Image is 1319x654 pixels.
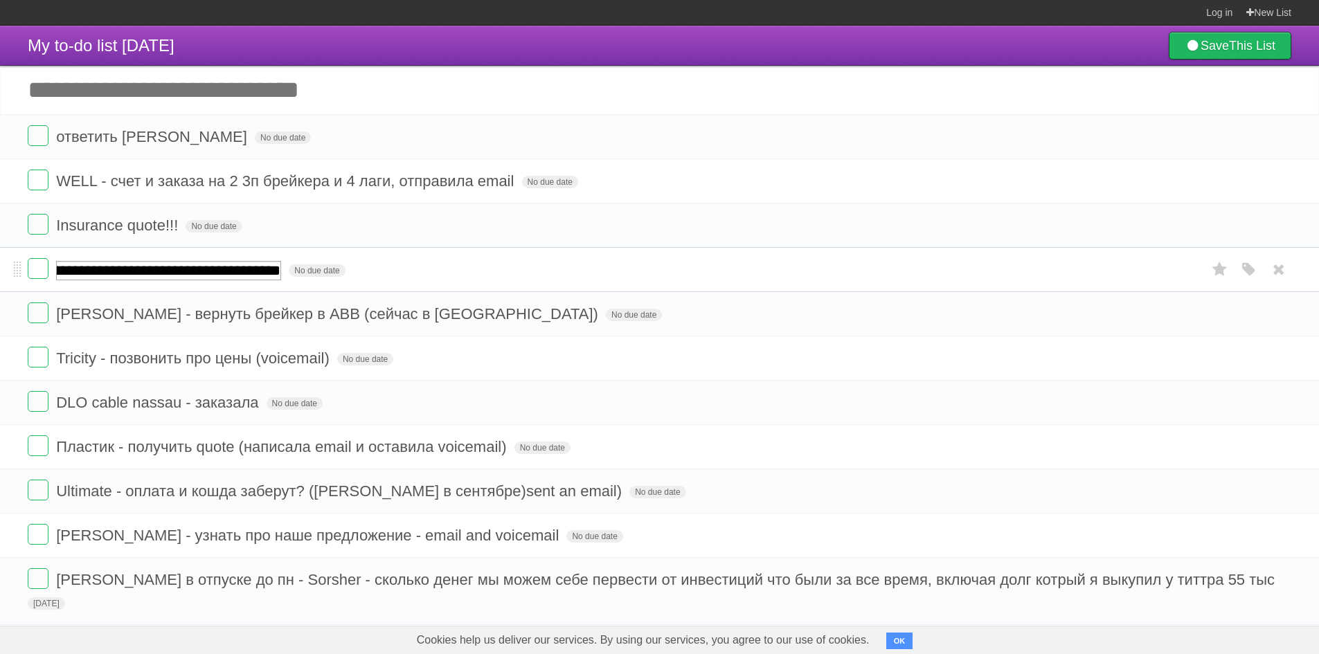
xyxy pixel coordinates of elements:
[566,530,622,543] span: No due date
[28,480,48,500] label: Done
[629,486,685,498] span: No due date
[255,131,311,144] span: No due date
[28,524,48,545] label: Done
[28,258,48,279] label: Done
[28,125,48,146] label: Done
[186,220,242,233] span: No due date
[56,128,251,145] span: ответить [PERSON_NAME]
[289,264,345,277] span: No due date
[337,353,393,365] span: No due date
[28,36,174,55] span: My to-do list [DATE]
[56,482,625,500] span: Ultimate - оплата и кошда заберут? ([PERSON_NAME] в сентябре)sent an email)
[28,391,48,412] label: Done
[56,305,602,323] span: [PERSON_NAME] - вернуть брейкер в ABB (сейчас в [GEOGRAPHIC_DATA])
[28,214,48,235] label: Done
[56,349,333,367] span: Tricity - позвонить про цены (voicemail)
[28,435,48,456] label: Done
[56,172,517,190] span: WELL - счет и заказа на 2 3п брейкера и 4 лаги, отправила email
[606,309,662,321] span: No due date
[56,217,181,234] span: Insurance quote!!!
[403,626,883,654] span: Cookies help us deliver our services. By using our services, you agree to our use of cookies.
[56,438,510,455] span: Пластик - получить quote (написала email и оставила voicemail)
[56,527,562,544] span: [PERSON_NAME] - узнать про наше предложение - email and voicemail
[56,571,1278,588] span: [PERSON_NAME] в отпуске до пн - Sorsher - сколько денег мы можем себе первести от инвестиций что ...
[1229,39,1275,53] b: This List
[1169,32,1291,60] a: SaveThis List
[56,394,262,411] span: DLO cable nassau - заказала
[886,633,913,649] button: OK
[1207,258,1233,281] label: Star task
[28,597,65,610] span: [DATE]
[267,397,323,410] span: No due date
[28,347,48,367] label: Done
[514,442,571,454] span: No due date
[28,170,48,190] label: Done
[28,568,48,589] label: Done
[28,302,48,323] label: Done
[522,176,578,188] span: No due date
